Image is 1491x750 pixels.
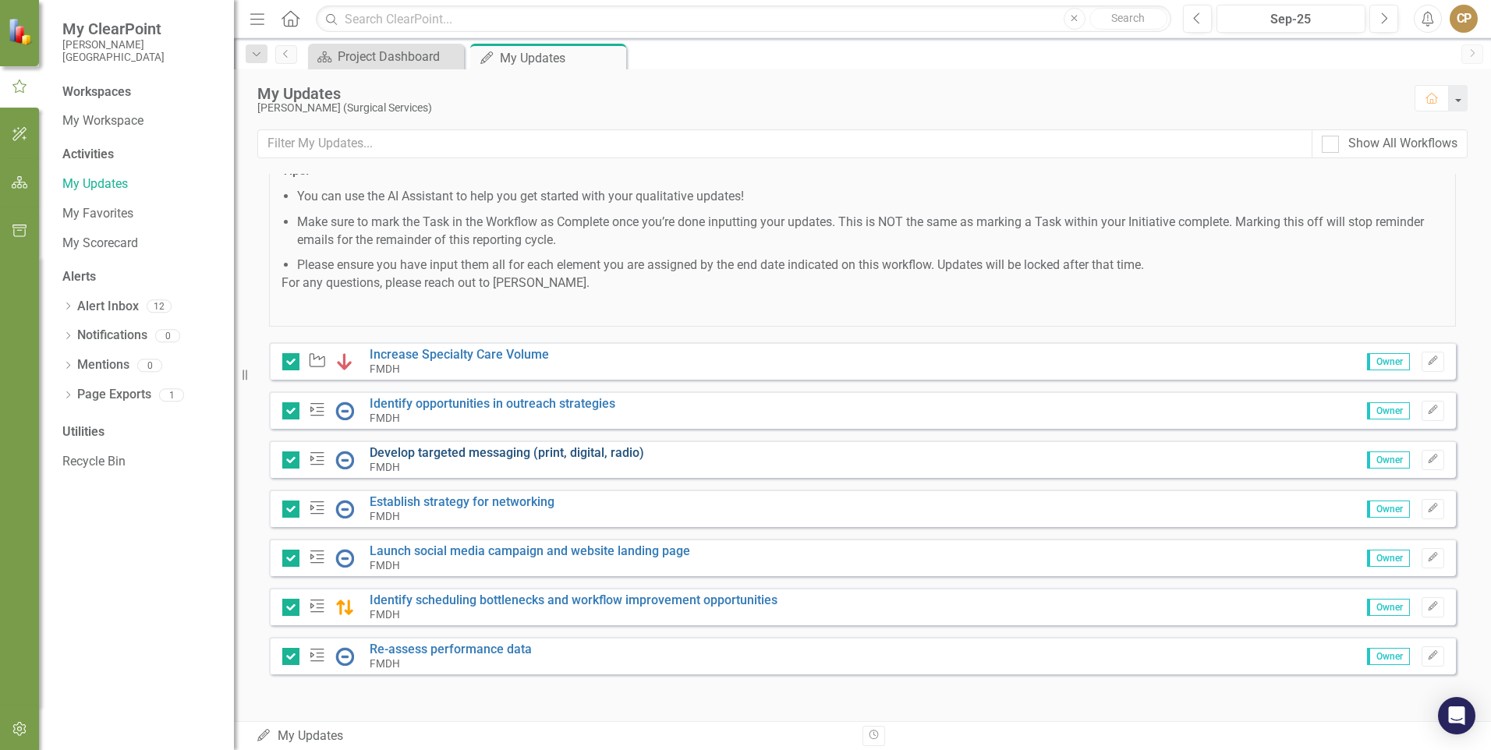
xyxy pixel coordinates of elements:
div: Activities [62,146,218,164]
span: Owner [1367,501,1410,518]
a: Recycle Bin [62,453,218,471]
a: Notifications [77,327,147,345]
button: Search [1089,8,1167,30]
div: 0 [155,329,180,342]
span: Owner [1367,648,1410,665]
a: Re-assess performance data [370,642,532,656]
small: FMDH [370,412,400,424]
a: Page Exports [77,386,151,404]
img: No Information [335,451,354,469]
img: Caution [335,598,354,617]
a: Identify opportunities in outreach strategies [370,396,615,411]
div: 0 [137,359,162,372]
span: Make sure to mark the Task in the Workflow as Complete once you’re done inputting your updates. T... [297,214,1424,247]
span: Owner [1367,599,1410,616]
div: 1 [159,388,184,402]
img: No Information [335,549,354,568]
input: Filter My Updates... [257,129,1312,158]
a: Increase Specialty Care Volume [370,347,549,362]
span: Owner [1367,402,1410,419]
span: My ClearPoint [62,19,218,38]
a: Identify scheduling bottlenecks and workflow improvement opportunities [370,593,777,607]
small: [PERSON_NAME][GEOGRAPHIC_DATA] [62,38,218,64]
img: ClearPoint Strategy [8,18,35,45]
img: No Information [335,500,354,518]
small: FMDH [370,608,400,621]
small: FMDH [370,510,400,522]
span: For any questions, please reach out to [PERSON_NAME]. [282,275,590,290]
a: Mentions [77,356,129,374]
a: Project Dashboard [312,47,460,66]
div: Utilities [62,423,218,441]
a: My Updates [62,175,218,193]
a: Launch social media campaign and website landing page [370,543,690,558]
div: Project Dashboard [338,47,460,66]
div: My Updates [500,48,622,68]
span: You can use the AI Assistant to help you get started with your qualitative updates! [297,189,744,203]
div: Sep-25 [1222,10,1360,29]
small: FMDH [370,461,400,473]
div: Alerts [62,268,218,286]
span: Owner [1367,353,1410,370]
div: 12 [147,300,172,313]
small: FMDH [370,363,400,375]
div: Workspaces [62,83,131,101]
div: [PERSON_NAME] (Surgical Services) [257,102,1399,114]
a: Establish strategy for networking [370,494,554,509]
div: Open Intercom Messenger [1438,697,1475,734]
a: My Scorecard [62,235,218,253]
a: My Workspace [62,112,218,130]
button: CP [1450,5,1478,33]
div: Show All Workflows [1348,135,1457,153]
button: Sep-25 [1217,5,1365,33]
img: No Information [335,402,354,420]
img: Below Plan [335,352,354,371]
span: Owner [1367,451,1410,469]
span: Please ensure you have input them all for each element you are assigned by the end date indicated... [297,257,1147,272]
span: Search [1111,12,1145,24]
span: Tips: [282,163,309,178]
a: Alert Inbox [77,298,139,316]
input: Search ClearPoint... [316,5,1171,33]
a: Develop targeted messaging (print, digital, radio) [370,445,644,460]
small: FMDH [370,559,400,571]
div: My Updates [256,727,851,745]
div: My Updates [257,85,1399,102]
small: FMDH [370,657,400,670]
span: Owner [1367,550,1410,567]
a: My Favorites [62,205,218,223]
img: No Information [335,647,354,666]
